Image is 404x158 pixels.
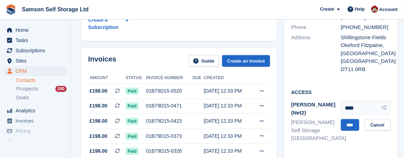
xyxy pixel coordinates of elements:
a: Create a Subscription [88,13,128,34]
div: Address [291,34,341,74]
a: menu [4,25,67,35]
div: Okeford Fitzpaine,[GEOGRAPHIC_DATA] [341,41,391,57]
span: Coupons [16,136,58,146]
a: menu [4,56,67,66]
span: Paid [126,148,139,155]
a: Create an Invoice [222,55,270,67]
span: Account [379,6,398,13]
div: Create a Subscription [88,16,124,31]
span: Sites [16,56,58,66]
span: £198.00 [90,133,108,140]
div: [DATE] 12:33 PM [204,102,251,110]
div: 01B79D15-0423 [146,117,192,125]
span: Paid [126,103,139,110]
a: Samson Self Storage Ltd [19,4,91,15]
a: menu [4,106,67,116]
span: £198.00 [90,117,108,125]
span: Analytics [16,106,58,116]
img: stora-icon-8386f47178a22dfd0bd8f6a31ec36ba5ce8667c1dd55bd0f319d3a0aa187defe.svg [6,4,16,15]
th: Invoice number [146,72,192,84]
span: Home [16,25,58,35]
th: Amount [88,72,126,84]
th: Status [126,72,146,84]
li: [PERSON_NAME] Self Storage [GEOGRAPHIC_DATA] [291,118,341,142]
img: Ian [371,6,378,13]
a: Prospects 240 [16,85,67,93]
span: [PERSON_NAME] (Net2) [291,101,336,116]
div: [DATE] 12:33 PM [204,133,251,140]
span: Deals [16,94,29,101]
span: Prospects [16,86,38,92]
div: [PHONE_NUMBER] [341,23,391,31]
a: Deals [16,94,67,101]
a: menu [4,46,67,55]
div: [DATE] 12:33 PM [204,117,251,125]
span: Subscriptions [16,46,58,55]
a: menu [4,35,67,45]
div: 01B79D15-0326 [146,147,192,155]
div: 01B79D15-0373 [146,133,192,140]
span: CRM [16,66,58,76]
a: Cancel [365,119,390,131]
span: Paid [126,133,139,140]
span: £198.00 [90,147,108,155]
div: [DATE] 12:33 PM [204,147,251,155]
div: Shillingstone Fields [341,34,391,42]
div: 01B79D15-0520 [146,87,192,95]
div: 01B79D15-0471 [146,102,192,110]
div: [GEOGRAPHIC_DATA] [341,57,391,65]
a: menu [4,126,67,136]
span: Paid [126,118,139,125]
h2: Invoices [88,55,116,67]
a: menu [4,136,67,146]
div: [DATE] 12:33 PM [204,87,251,95]
div: DT11 0RB [341,65,391,74]
span: £198.00 [90,87,108,95]
span: Tasks [16,35,58,45]
span: Help [355,6,365,13]
th: Created [204,72,251,84]
span: £198.00 [90,102,108,110]
a: menu [4,116,67,126]
a: Guide [189,55,220,67]
div: Phone [291,23,341,31]
span: Pricing [16,126,58,136]
span: Invoices [16,116,58,126]
span: Paid [126,88,139,95]
a: menu [4,66,67,76]
span: Create [320,6,334,13]
div: 240 [55,86,67,92]
th: Due [192,72,204,84]
a: Contacts [16,77,67,84]
h2: Access [291,88,391,95]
